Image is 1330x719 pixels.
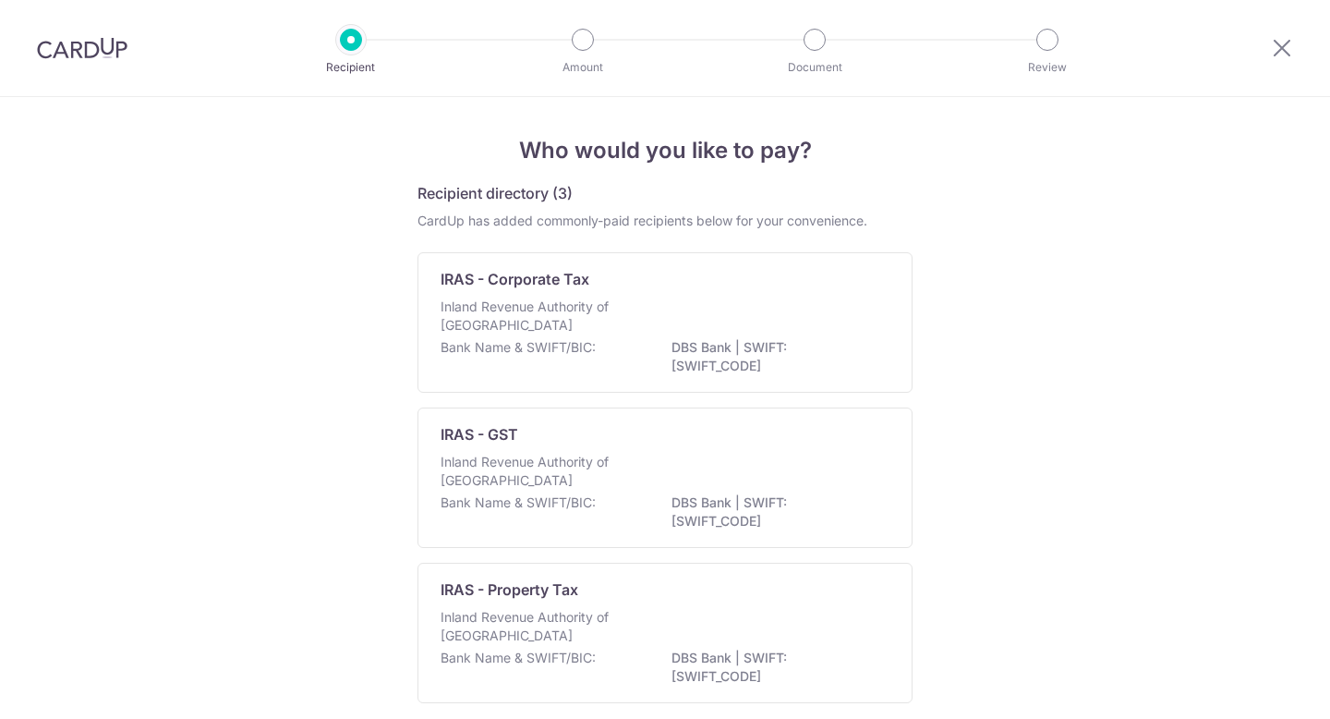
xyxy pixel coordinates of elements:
[417,182,573,204] h5: Recipient directory (3)
[1215,664,1312,710] iframe: 打开一个小组件，您可以在其中找到更多信息
[979,58,1116,77] p: Review
[417,212,913,230] div: CardUp has added commonly-paid recipients below for your convenience.
[671,494,878,530] p: DBS Bank | SWIFT: [SWIFT_CODE]
[441,423,518,445] p: IRAS - GST
[441,494,596,512] p: Bank Name & SWIFT/BIC:
[514,58,651,77] p: Amount
[671,649,878,686] p: DBS Bank | SWIFT: [SWIFT_CODE]
[671,338,878,375] p: DBS Bank | SWIFT: [SWIFT_CODE]
[441,298,636,335] p: Inland Revenue Authority of [GEOGRAPHIC_DATA]
[283,58,419,77] p: Recipient
[417,134,913,167] h4: Who would you like to pay?
[441,453,636,490] p: Inland Revenue Authority of [GEOGRAPHIC_DATA]
[441,338,596,357] p: Bank Name & SWIFT/BIC:
[441,579,578,601] p: IRAS - Property Tax
[441,608,636,645] p: Inland Revenue Authority of [GEOGRAPHIC_DATA]
[441,268,589,290] p: IRAS - Corporate Tax
[37,37,127,59] img: CardUp
[746,58,883,77] p: Document
[441,649,596,667] p: Bank Name & SWIFT/BIC:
